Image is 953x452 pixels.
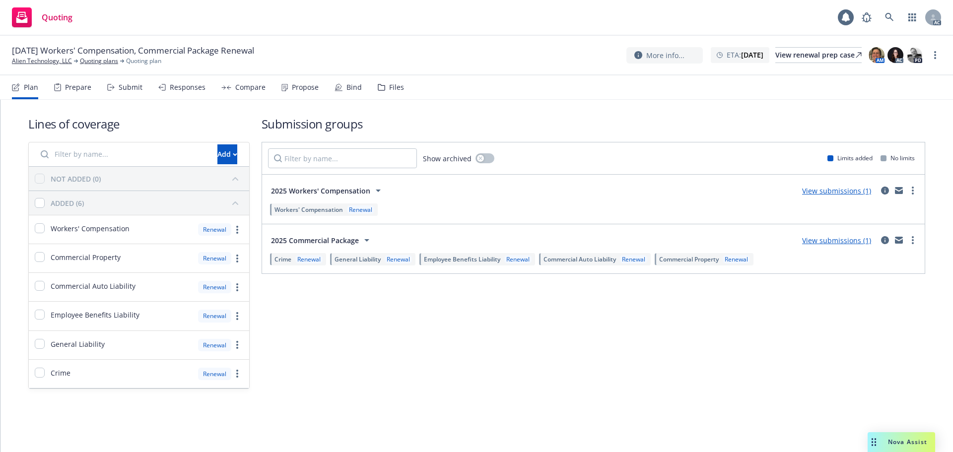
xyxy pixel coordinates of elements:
span: 2025 Workers' Compensation [271,186,370,196]
span: Commercial Auto Liability [51,281,136,291]
span: [DATE] Workers' Compensation, Commercial Package Renewal [12,45,254,57]
div: Renewal [198,310,231,322]
div: Bind [346,83,362,91]
span: Quoting [42,13,72,21]
div: Renewal [347,205,374,214]
a: more [231,224,243,236]
div: Drag to move [868,432,880,452]
img: photo [869,47,885,63]
div: Renewal [198,223,231,236]
div: No limits [881,154,915,162]
div: Files [389,83,404,91]
div: Add [217,145,237,164]
span: Commercial Property [659,255,719,263]
div: Renewal [504,255,532,263]
span: Show archived [423,153,472,164]
button: More info... [626,47,703,64]
a: more [231,281,243,293]
a: more [929,49,941,61]
div: Limits added [827,154,873,162]
h1: Submission groups [262,116,925,132]
span: Quoting plan [126,57,161,65]
a: Quoting plans [80,57,118,65]
span: ETA : [727,50,763,60]
span: Workers' Compensation [51,223,130,234]
button: Nova Assist [868,432,935,452]
img: photo [887,47,903,63]
button: Add [217,144,237,164]
span: Employee Benefits Liability [424,255,500,263]
span: Commercial Property [51,252,121,262]
button: 2025 Workers' Compensation [268,181,387,200]
div: NOT ADDED (0) [51,174,101,184]
h1: Lines of coverage [28,116,250,132]
span: Employee Benefits Liability [51,310,139,320]
a: more [231,368,243,380]
div: Plan [24,83,38,91]
a: Search [880,7,899,27]
div: Submit [119,83,142,91]
a: Switch app [902,7,922,27]
div: Responses [170,83,205,91]
span: Commercial Auto Liability [544,255,616,263]
a: Alien Technology, LLC [12,57,72,65]
a: circleInformation [879,234,891,246]
span: Nova Assist [888,438,927,446]
a: more [907,234,919,246]
a: View submissions (1) [802,186,871,195]
input: Filter by name... [268,148,417,168]
span: Crime [274,255,291,263]
a: more [231,339,243,351]
div: Renewal [385,255,412,263]
div: Renewal [620,255,647,263]
span: 2025 Commercial Package [271,235,359,246]
a: circleInformation [879,185,891,196]
a: more [907,185,919,196]
div: Renewal [723,255,750,263]
strong: [DATE] [741,50,763,60]
input: Filter by name... [35,144,211,164]
span: General Liability [335,255,381,263]
div: ADDED (6) [51,198,84,208]
span: Workers' Compensation [274,205,343,214]
a: View submissions (1) [802,236,871,245]
div: Renewal [198,339,231,351]
a: more [231,310,243,322]
div: Prepare [65,83,91,91]
div: Renewal [198,252,231,264]
button: ADDED (6) [51,195,243,211]
a: more [231,253,243,264]
img: photo [906,47,922,63]
a: mail [893,185,905,196]
a: mail [893,234,905,246]
span: More info... [646,50,684,61]
div: Propose [292,83,319,91]
button: NOT ADDED (0) [51,171,243,187]
div: Renewal [198,368,231,380]
a: Quoting [8,3,76,31]
div: Renewal [198,281,231,293]
div: Compare [235,83,266,91]
a: Report a Bug [857,7,877,27]
a: View renewal prep case [775,47,862,63]
button: 2025 Commercial Package [268,230,376,250]
span: Crime [51,368,70,378]
div: View renewal prep case [775,48,862,63]
div: Renewal [295,255,323,263]
span: General Liability [51,339,105,349]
